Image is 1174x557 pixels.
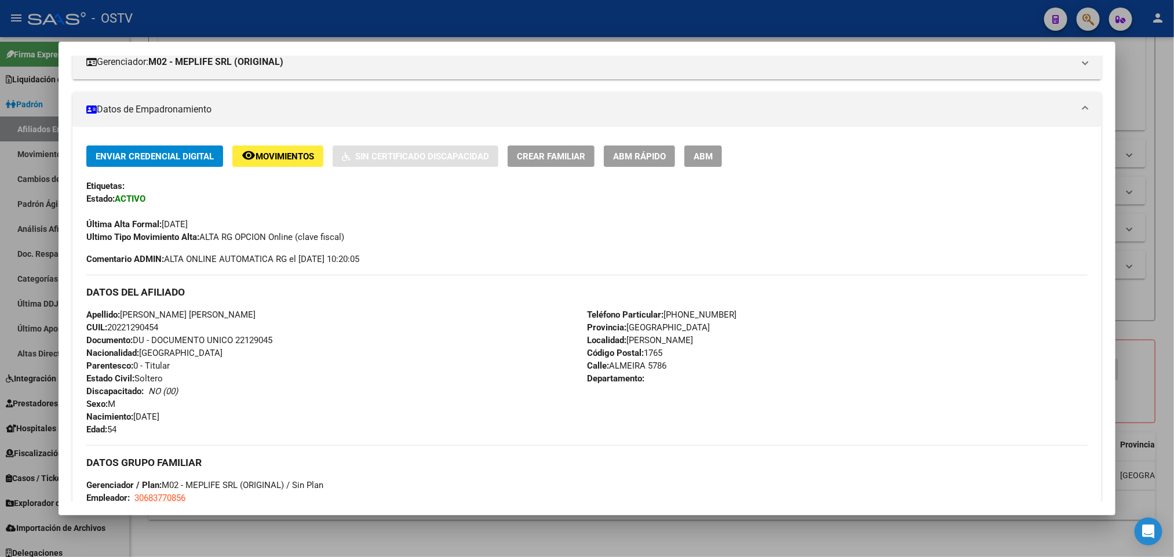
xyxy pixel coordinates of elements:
[86,424,116,435] span: 54
[86,493,130,503] strong: Empleador:
[86,254,164,264] strong: Comentario ADMIN:
[72,92,1101,127] mat-expansion-panel-header: Datos de Empadronamiento
[86,103,1073,117] mat-panel-title: Datos de Empadronamiento
[587,322,626,333] strong: Provincia:
[86,348,223,358] span: [GEOGRAPHIC_DATA]
[587,361,666,371] span: ALMEIRA 5786
[86,348,139,358] strong: Nacionalidad:
[86,181,125,191] strong: Etiquetas:
[86,219,188,230] span: [DATE]
[232,145,323,167] button: Movimientos
[86,399,115,409] span: M
[333,145,498,167] button: Sin Certificado Discapacidad
[587,335,693,345] span: [PERSON_NAME]
[86,232,344,242] span: ALTA RG OPCION Online (clave fiscal)
[587,373,644,384] strong: Departamento:
[86,361,133,371] strong: Parentesco:
[86,456,1087,469] h3: DATOS GRUPO FAMILIAR
[86,55,1073,69] mat-panel-title: Gerenciador:
[587,361,609,371] strong: Calle:
[86,286,1087,298] h3: DATOS DEL AFILIADO
[148,386,178,396] i: NO (00)
[115,194,145,204] strong: ACTIVO
[86,361,170,371] span: 0 - Titular
[256,151,314,162] span: Movimientos
[587,310,663,320] strong: Teléfono Particular:
[72,45,1101,79] mat-expansion-panel-header: Gerenciador:M02 - MEPLIFE SRL (ORIGINAL)
[1135,518,1162,545] div: Open Intercom Messenger
[355,151,489,162] span: Sin Certificado Discapacidad
[587,348,662,358] span: 1765
[86,480,162,490] strong: Gerenciador / Plan:
[86,322,158,333] span: 20221290454
[86,424,107,435] strong: Edad:
[517,151,585,162] span: Crear Familiar
[86,373,163,384] span: Soltero
[86,412,133,422] strong: Nacimiento:
[86,310,120,320] strong: Apellido:
[86,194,115,204] strong: Estado:
[587,322,710,333] span: [GEOGRAPHIC_DATA]
[604,145,675,167] button: ABM Rápido
[587,335,626,345] strong: Localidad:
[86,219,162,230] strong: Última Alta Formal:
[508,145,595,167] button: Crear Familiar
[96,151,214,162] span: Enviar Credencial Digital
[86,335,133,345] strong: Documento:
[587,310,737,320] span: [PHONE_NUMBER]
[86,386,144,396] strong: Discapacitado:
[86,322,107,333] strong: CUIL:
[86,480,323,490] span: M02 - MEPLIFE SRL (ORIGINAL) / Sin Plan
[86,310,256,320] span: [PERSON_NAME] [PERSON_NAME]
[242,148,256,162] mat-icon: remove_red_eye
[86,232,199,242] strong: Ultimo Tipo Movimiento Alta:
[613,151,666,162] span: ABM Rápido
[694,151,713,162] span: ABM
[86,253,359,265] span: ALTA ONLINE AUTOMATICA RG el [DATE] 10:20:05
[86,373,134,384] strong: Estado Civil:
[86,399,108,409] strong: Sexo:
[86,335,272,345] span: DU - DOCUMENTO UNICO 22129045
[587,348,644,358] strong: Código Postal:
[684,145,722,167] button: ABM
[86,145,223,167] button: Enviar Credencial Digital
[148,55,283,69] strong: M02 - MEPLIFE SRL (ORIGINAL)
[134,493,185,503] span: 30683770856
[86,412,159,422] span: [DATE]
